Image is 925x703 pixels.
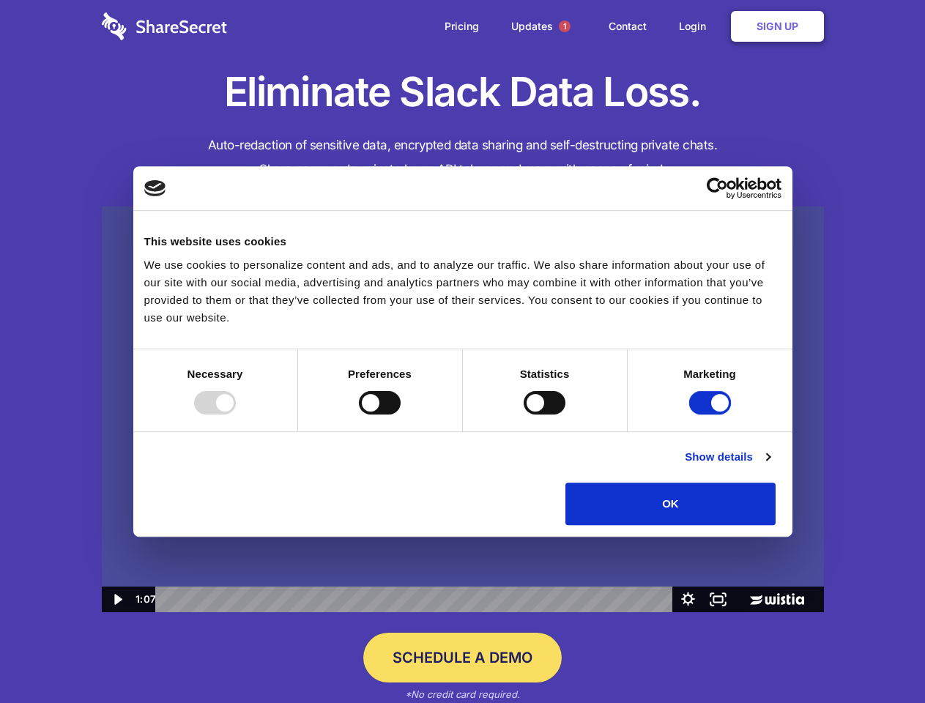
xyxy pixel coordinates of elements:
[144,180,166,196] img: logo
[733,587,823,612] a: Wistia Logo -- Learn More
[653,177,781,199] a: Usercentrics Cookiebot - opens in a new window
[731,11,824,42] a: Sign Up
[102,207,824,613] img: Sharesecret
[703,587,733,612] button: Fullscreen
[664,4,728,49] a: Login
[685,448,770,466] a: Show details
[102,587,132,612] button: Play Video
[102,133,824,182] h4: Auto-redaction of sensitive data, encrypted data sharing and self-destructing private chats. Shar...
[363,633,562,682] a: Schedule a Demo
[430,4,494,49] a: Pricing
[187,368,243,380] strong: Necessary
[102,66,824,119] h1: Eliminate Slack Data Loss.
[102,12,227,40] img: logo-wordmark-white-trans-d4663122ce5f474addd5e946df7df03e33cb6a1c49d2221995e7729f52c070b2.svg
[565,483,776,525] button: OK
[144,256,781,327] div: We use cookies to personalize content and ads, and to analyze our traffic. We also share informat...
[673,587,703,612] button: Show settings menu
[559,21,571,32] span: 1
[348,368,412,380] strong: Preferences
[852,630,907,685] iframe: Drift Widget Chat Controller
[167,587,666,612] div: Playbar
[683,368,736,380] strong: Marketing
[520,368,570,380] strong: Statistics
[144,233,781,250] div: This website uses cookies
[594,4,661,49] a: Contact
[405,688,520,700] em: *No credit card required.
